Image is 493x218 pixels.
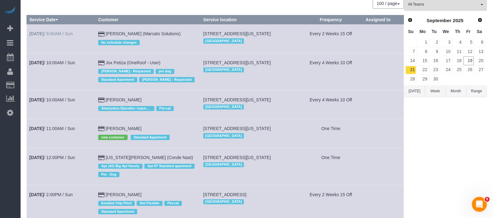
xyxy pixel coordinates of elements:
[455,29,460,34] span: Thursday
[27,15,96,24] th: Service Date
[429,75,439,83] a: 30
[203,133,244,138] span: [GEOGRAPHIC_DATA]
[203,97,271,102] span: [STREET_ADDRESS][US_STATE]
[427,18,452,23] span: September
[106,31,181,36] a: [PERSON_NAME] (Marcato Solutions)
[446,85,466,97] button: Month
[452,47,463,56] a: 11
[164,201,182,206] span: Pet-cat
[419,29,426,34] span: Monday
[203,103,296,111] div: Location
[106,97,142,102] a: [PERSON_NAME]
[29,155,44,160] b: [DATE]
[139,77,195,82] span: [PERSON_NAME] - Requested
[95,15,201,24] th: Customer
[27,24,96,53] td: Schedule date
[98,77,137,82] span: Standard Apartment
[417,47,428,56] a: 8
[144,164,195,169] span: Apt 6T Standard apartment
[95,90,201,119] td: Customer
[95,53,201,90] td: Customer
[477,29,482,34] span: Saturday
[203,132,296,140] div: Location
[452,56,463,65] a: 18
[432,29,437,34] span: Tuesday
[440,47,452,56] a: 10
[406,16,414,25] a: Prev
[203,37,296,45] div: Location
[485,197,490,202] span: 5
[363,53,404,90] td: Assigned to
[98,201,135,206] span: Emailed Yelp Pitch
[417,75,428,83] a: 29
[476,16,484,25] a: Next
[201,15,299,24] th: Service location
[474,38,485,47] a: 6
[98,32,104,36] i: Credit Card Payment
[106,126,142,131] a: [PERSON_NAME]
[29,97,75,102] a: [DATE]/ 10:00AM / Sun
[201,148,299,185] td: Service location
[29,192,73,197] a: [DATE]/ 2:00PM / Sun
[29,126,75,131] a: [DATE]/ 11:00AM / Sun
[106,155,193,160] a: [US_STATE][PERSON_NAME] (Conde Nast)
[452,66,463,74] a: 25
[408,17,413,22] span: Prev
[429,38,439,47] a: 2
[203,126,271,131] span: [STREET_ADDRESS][US_STATE]
[29,31,44,36] b: [DATE]
[463,56,474,65] a: 19
[156,69,174,74] span: pet dog
[29,60,44,65] b: [DATE]
[201,90,299,119] td: Service location
[466,85,487,97] button: Range
[429,56,439,65] a: 16
[98,156,104,160] i: Credit Card Payment
[408,29,413,34] span: Sunday
[29,126,44,131] b: [DATE]
[27,53,96,90] td: Schedule date
[474,56,485,65] a: 20
[98,40,140,45] span: No schedule changes
[417,66,428,74] a: 22
[299,148,363,185] td: Frequency
[425,85,445,97] button: Week
[203,198,296,206] div: Location
[201,53,299,90] td: Service location
[203,199,244,204] span: [GEOGRAPHIC_DATA]
[474,66,485,74] a: 27
[203,38,244,43] span: [GEOGRAPHIC_DATA]
[363,24,404,53] td: Assigned to
[95,119,201,148] td: Customer
[440,56,452,65] a: 17
[299,15,363,24] th: Frequency
[95,148,201,185] td: Customer
[98,61,104,65] i: Credit Card Payment
[156,106,174,111] span: Pet-cat
[4,6,16,15] img: Automaid Logo
[203,104,244,109] span: [GEOGRAPHIC_DATA]
[363,90,404,119] td: Assigned to
[98,172,119,177] span: Pet - Dog
[98,193,104,197] i: Credit Card Payment
[417,56,428,65] a: 15
[29,192,44,197] b: [DATE]
[137,201,162,206] span: Not Flexible
[203,155,271,160] span: [STREET_ADDRESS][US_STATE]
[29,155,75,160] a: [DATE]/ 12:00PM / Sun
[201,24,299,53] td: Service location
[474,47,485,56] a: 13
[463,66,474,74] a: 26
[405,56,416,65] a: 14
[98,209,137,214] span: Standard Apartment
[203,162,244,167] span: [GEOGRAPHIC_DATA]
[408,2,479,7] span: All Teams
[98,69,154,74] span: [PERSON_NAME] - Requested
[203,66,296,74] div: Location
[429,47,439,56] a: 9
[466,29,471,34] span: Friday
[299,53,363,90] td: Frequency
[440,38,452,47] a: 3
[203,31,271,36] span: [STREET_ADDRESS][US_STATE]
